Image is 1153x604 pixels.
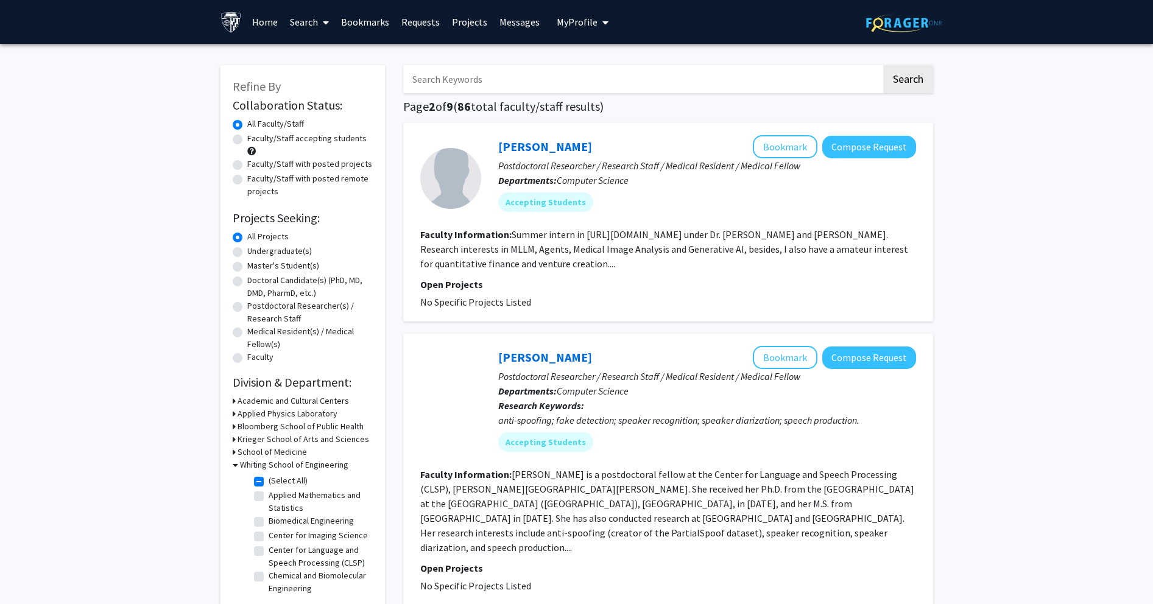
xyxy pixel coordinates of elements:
span: No Specific Projects Listed [420,580,531,592]
label: Doctoral Candidate(s) (PhD, MD, DMD, PharmD, etc.) [247,274,373,300]
span: Computer Science [557,385,629,397]
a: Search [284,1,335,43]
label: All Faculty/Staff [247,118,304,130]
span: 2 [429,99,435,114]
h3: Krieger School of Arts and Sciences [238,433,369,446]
a: Home [246,1,284,43]
label: Center for Language and Speech Processing (CLSP) [269,544,370,569]
p: Open Projects [420,561,916,575]
label: Chemical and Biomolecular Engineering [269,569,370,595]
fg-read-more: [PERSON_NAME] is a postdoctoral fellow at the Center for Language and Speech Processing (CLSP), [... [420,468,914,553]
a: [PERSON_NAME] [498,139,592,154]
h3: School of Medicine [238,446,307,458]
img: ForagerOne Logo [866,13,942,32]
label: Medical Resident(s) / Medical Fellow(s) [247,325,373,351]
span: 86 [457,99,471,114]
p: Open Projects [420,277,916,292]
img: Johns Hopkins University Logo [220,12,242,33]
b: Faculty Information: [420,228,512,241]
input: Search Keywords [403,65,881,93]
button: Search [883,65,933,93]
h1: Page of ( total faculty/staff results) [403,99,933,114]
iframe: Chat [9,549,52,595]
button: Compose Request to Lin Zhang [822,346,916,369]
b: Faculty Information: [420,468,512,480]
label: Undergraduate(s) [247,245,312,258]
div: anti-spoofing; fake detection; speaker recognition; speaker diarization; speech production. [498,413,916,427]
fg-read-more: Summer intern in [URL][DOMAIN_NAME] under Dr. [PERSON_NAME] and [PERSON_NAME]. Research interests... [420,228,908,270]
span: Refine By [233,79,281,94]
a: Bookmarks [335,1,395,43]
h3: Applied Physics Laboratory [238,407,337,420]
mat-chip: Accepting Students [498,192,593,212]
span: My Profile [557,16,598,28]
a: Requests [395,1,446,43]
h3: Whiting School of Engineering [240,458,348,471]
button: Add Qilong Wu to Bookmarks [753,135,817,158]
h3: Academic and Cultural Centers [238,395,349,407]
a: Projects [446,1,493,43]
h2: Division & Department: [233,375,373,390]
p: Postdoctoral Researcher / Research Staff / Medical Resident / Medical Fellow [498,158,916,173]
button: Add Lin Zhang to Bookmarks [753,346,817,369]
label: Faculty [247,351,273,363]
span: 9 [446,99,453,114]
a: [PERSON_NAME] [498,349,592,365]
b: Research Keywords: [498,399,584,412]
h3: Bloomberg School of Public Health [238,420,364,433]
span: Computer Science [557,174,629,186]
h2: Projects Seeking: [233,211,373,225]
label: Biomedical Engineering [269,514,354,527]
label: All Projects [247,230,289,243]
label: Postdoctoral Researcher(s) / Research Staff [247,300,373,325]
label: Faculty/Staff with posted projects [247,158,372,170]
b: Departments: [498,385,557,397]
button: Compose Request to Qilong Wu [822,136,916,158]
p: Postdoctoral Researcher / Research Staff / Medical Resident / Medical Fellow [498,369,916,384]
b: Departments: [498,174,557,186]
label: Center for Imaging Science [269,529,368,542]
label: Master's Student(s) [247,259,319,272]
label: Applied Mathematics and Statistics [269,489,370,514]
label: Faculty/Staff with posted remote projects [247,172,373,198]
h2: Collaboration Status: [233,98,373,113]
a: Messages [493,1,546,43]
label: (Select All) [269,474,308,487]
mat-chip: Accepting Students [498,432,593,452]
span: No Specific Projects Listed [420,296,531,308]
label: Faculty/Staff accepting students [247,132,367,145]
